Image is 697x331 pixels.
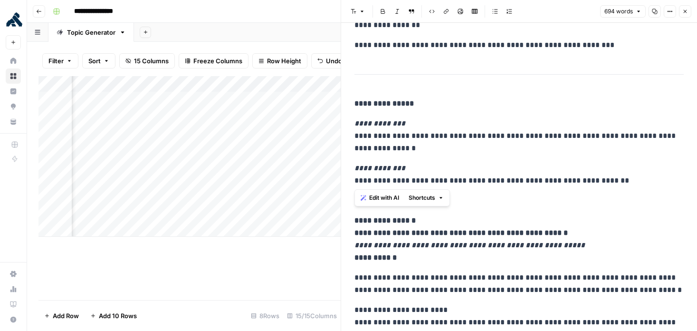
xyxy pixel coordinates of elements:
a: Insights [6,84,21,99]
a: Your Data [6,114,21,129]
button: Shortcuts [405,192,448,204]
button: Workspace: Kong [6,8,21,31]
a: Browse [6,68,21,84]
span: Row Height [267,56,301,66]
a: Home [6,53,21,68]
span: Freeze Columns [193,56,242,66]
a: Opportunities [6,99,21,114]
span: Filter [48,56,64,66]
button: Row Height [252,53,307,68]
button: Add Row [38,308,85,323]
button: Filter [42,53,78,68]
span: Undo [326,56,342,66]
div: Topic Generator [67,28,115,37]
button: 694 words [600,5,646,18]
a: Learning Hub [6,297,21,312]
button: Undo [311,53,348,68]
a: Settings [6,266,21,282]
span: Add Row [53,311,79,321]
a: Usage [6,282,21,297]
a: Topic Generator [48,23,134,42]
img: Kong Logo [6,11,23,28]
button: Sort [82,53,115,68]
span: 694 words [604,7,633,16]
span: Shortcuts [409,194,435,202]
div: 15/15 Columns [283,308,341,323]
button: Help + Support [6,312,21,327]
button: Add 10 Rows [85,308,143,323]
button: Freeze Columns [179,53,248,68]
button: Edit with AI [357,192,403,204]
span: Sort [88,56,101,66]
span: Add 10 Rows [99,311,137,321]
span: 15 Columns [134,56,169,66]
button: 15 Columns [119,53,175,68]
div: 8 Rows [247,308,283,323]
span: Edit with AI [369,194,399,202]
